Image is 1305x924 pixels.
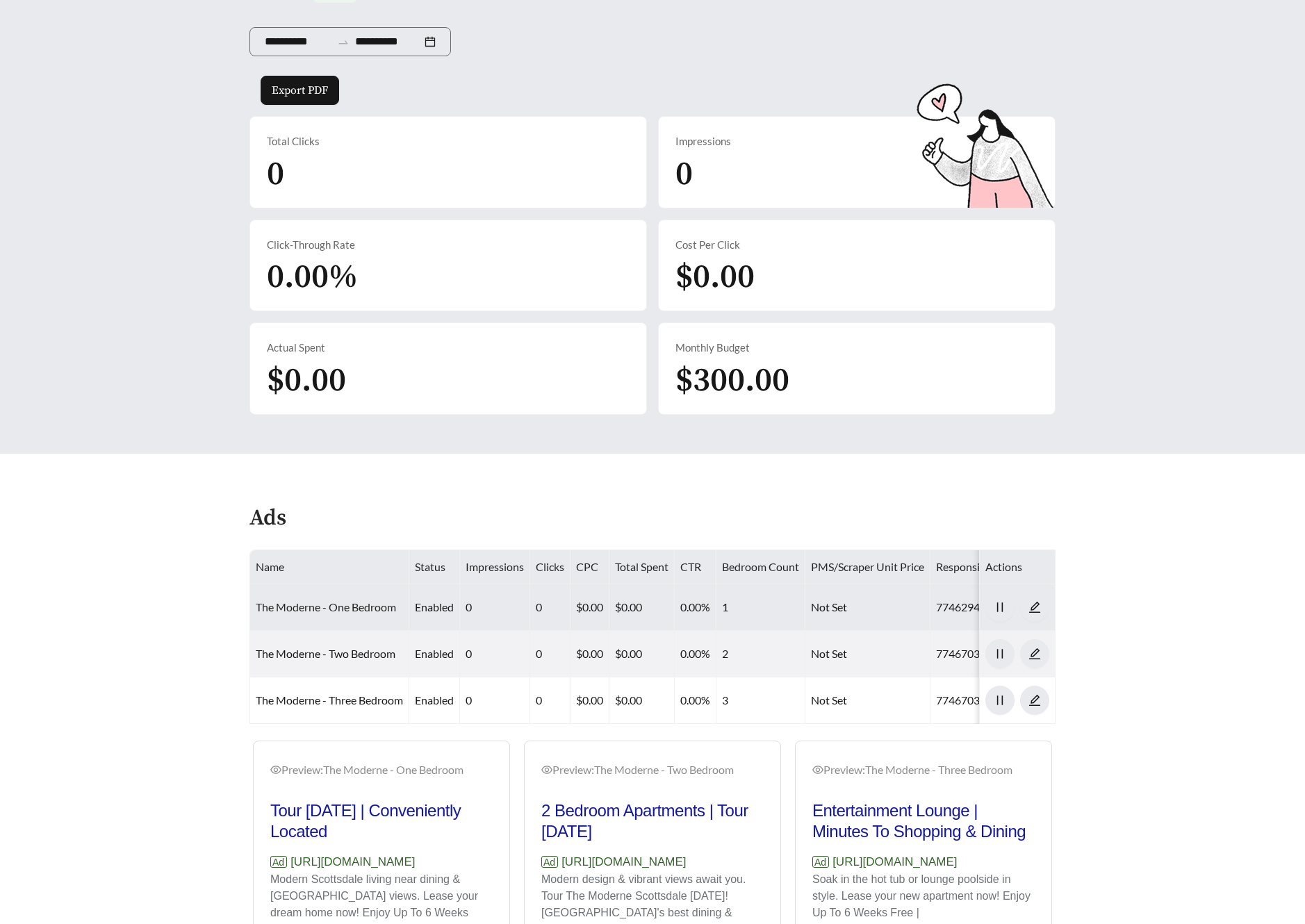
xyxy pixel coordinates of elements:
[337,36,350,49] span: swap-right
[267,340,630,356] div: Actual Spent
[609,677,675,724] td: $0.00
[1020,600,1049,613] a: edit
[249,506,286,531] h4: Ads
[576,560,598,573] span: CPC
[985,639,1015,668] button: pause
[415,693,454,707] span: enabled
[675,154,693,195] span: 0
[541,800,764,842] h2: 2 Bedroom Apartments | Tour [DATE]
[267,154,284,195] span: 0
[680,560,701,573] span: CTR
[1020,693,1049,707] a: edit
[930,550,1025,584] th: Responsive Ad Id
[805,631,930,677] td: Not Set
[267,360,346,402] span: $0.00
[609,550,675,584] th: Total Spent
[986,694,1014,707] span: pause
[256,647,395,660] a: The Moderne - Two Bedroom
[980,550,1056,584] th: Actions
[812,800,1035,842] h2: Entertainment Lounge | Minutes To Shopping & Dining
[930,631,1025,677] td: 774670310377
[571,677,609,724] td: $0.00
[986,647,1014,660] span: pause
[541,856,558,868] span: Ad
[415,600,454,613] span: enabled
[571,631,609,677] td: $0.00
[805,584,930,631] td: Not Set
[530,584,571,631] td: 0
[675,340,1038,356] div: Monthly Budget
[267,237,630,253] div: Click-Through Rate
[812,761,1035,778] div: Preview: The Moderne - Three Bedroom
[530,550,571,584] th: Clicks
[460,584,530,631] td: 0
[261,76,339,105] button: Export PDF
[812,856,829,868] span: Ad
[985,686,1015,715] button: pause
[930,677,1025,724] td: 774670334866
[256,600,396,613] a: The Moderne - One Bedroom
[460,677,530,724] td: 0
[415,647,454,660] span: enabled
[675,584,716,631] td: 0.00%
[930,584,1025,631] td: 774629459997
[716,550,805,584] th: Bedroom Count
[609,584,675,631] td: $0.00
[805,550,930,584] th: PMS/Scraper Unit Price
[675,677,716,724] td: 0.00%
[1020,593,1049,622] button: edit
[985,593,1015,622] button: pause
[256,693,403,707] a: The Moderne - Three Bedroom
[541,761,764,778] div: Preview: The Moderne - Two Bedroom
[986,601,1014,613] span: pause
[805,677,930,724] td: Not Set
[1020,639,1049,668] button: edit
[530,677,571,724] td: 0
[460,631,530,677] td: 0
[675,256,755,298] span: $0.00
[267,133,630,149] div: Total Clicks
[812,853,1035,871] p: [URL][DOMAIN_NAME]
[609,631,675,677] td: $0.00
[716,677,805,724] td: 3
[1020,647,1049,660] a: edit
[675,133,1038,149] div: Impressions
[541,853,764,871] p: [URL][DOMAIN_NAME]
[250,550,409,584] th: Name
[541,764,552,775] span: eye
[337,35,350,48] span: to
[460,550,530,584] th: Impressions
[1020,686,1049,715] button: edit
[267,256,358,298] span: 0.00%
[1021,694,1049,707] span: edit
[1021,647,1049,660] span: edit
[675,631,716,677] td: 0.00%
[675,360,789,402] span: $300.00
[272,82,328,99] span: Export PDF
[716,631,805,677] td: 2
[409,550,460,584] th: Status
[812,764,823,775] span: eye
[571,584,609,631] td: $0.00
[530,631,571,677] td: 0
[716,584,805,631] td: 1
[675,237,1038,253] div: Cost Per Click
[1021,601,1049,613] span: edit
